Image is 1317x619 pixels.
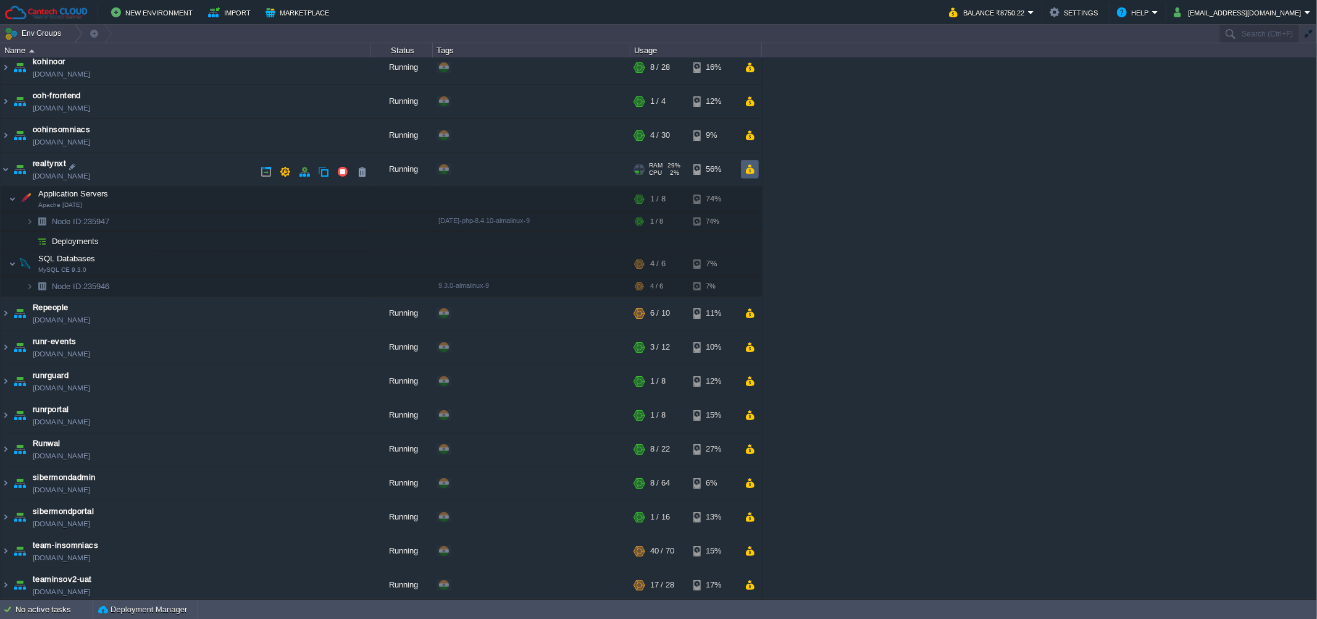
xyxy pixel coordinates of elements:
div: 40 / 70 [650,534,674,568]
a: [DOMAIN_NAME] [33,314,90,326]
span: teaminsov2-uat [33,573,92,586]
img: AMDAwAAAACH5BAEAAAAALAAAAAABAAEAAAICRAEAOw== [1,364,10,398]
a: Runwal [33,437,61,450]
img: AMDAwAAAACH5BAEAAAAALAAAAAABAAEAAAICRAEAOw== [11,85,28,118]
div: 27% [693,432,734,466]
button: Env Groups [4,25,65,42]
img: AMDAwAAAACH5BAEAAAAALAAAAAABAAEAAAICRAEAOw== [1,568,10,602]
div: 17 / 28 [650,568,674,602]
div: Running [371,398,433,432]
div: 7% [693,277,734,296]
div: 74% [693,212,734,231]
span: CPU [649,169,662,177]
div: 8 / 64 [650,466,670,500]
a: [DOMAIN_NAME] [33,450,90,462]
div: 4 / 6 [650,277,663,296]
div: 1 / 8 [650,187,666,211]
img: AMDAwAAAACH5BAEAAAAALAAAAAABAAEAAAICRAEAOw== [11,51,28,84]
div: Running [371,568,433,602]
img: AMDAwAAAACH5BAEAAAAALAAAAAABAAEAAAICRAEAOw== [17,187,34,211]
a: Node ID:235946 [51,281,111,292]
span: 235946 [51,281,111,292]
span: 29% [667,162,680,169]
div: 3 / 12 [650,331,670,364]
span: Apache [DATE] [38,201,82,209]
button: Marketplace [265,5,333,20]
span: runrguard [33,369,69,382]
div: Running [371,119,433,152]
a: Repeople [33,301,69,314]
span: 235947 [51,216,111,227]
a: ooh-frontend [33,90,81,102]
div: Running [371,297,433,330]
div: 1 / 8 [650,398,666,432]
div: 1 / 8 [650,364,666,398]
span: 2% [667,169,679,177]
img: AMDAwAAAACH5BAEAAAAALAAAAAABAAEAAAICRAEAOw== [1,534,10,568]
a: kohinoor [33,56,65,68]
img: AMDAwAAAACH5BAEAAAAALAAAAAABAAEAAAICRAEAOw== [1,85,10,118]
div: 12% [693,85,734,118]
img: AMDAwAAAACH5BAEAAAAALAAAAAABAAEAAAICRAEAOw== [9,187,16,211]
img: AMDAwAAAACH5BAEAAAAALAAAAAABAAEAAAICRAEAOw== [33,232,51,251]
span: 9.3.0-almalinux-9 [438,282,489,289]
img: AMDAwAAAACH5BAEAAAAALAAAAAABAAEAAAICRAEAOw== [1,297,10,330]
img: AMDAwAAAACH5BAEAAAAALAAAAAABAAEAAAICRAEAOw== [11,398,28,432]
div: 15% [693,398,734,432]
div: 13% [693,500,734,534]
img: AMDAwAAAACH5BAEAAAAALAAAAAABAAEAAAICRAEAOw== [26,232,33,251]
a: sibermondportal [33,505,94,518]
img: AMDAwAAAACH5BAEAAAAALAAAAAABAAEAAAICRAEAOw== [1,466,10,500]
span: RAM [649,162,663,169]
a: runr-events [33,335,77,348]
img: AMDAwAAAACH5BAEAAAAALAAAAAABAAEAAAICRAEAOw== [11,119,28,152]
div: Name [1,43,370,57]
div: 7% [693,251,734,276]
span: [DATE]-php-8.4.10-almalinux-9 [438,217,530,224]
span: MySQL CE 9.3.0 [38,266,86,274]
img: AMDAwAAAACH5BAEAAAAALAAAAAABAAEAAAICRAEAOw== [1,153,10,186]
a: [DOMAIN_NAME] [33,68,90,80]
div: Running [371,331,433,364]
button: [EMAIL_ADDRESS][DOMAIN_NAME] [1174,5,1305,20]
img: AMDAwAAAACH5BAEAAAAALAAAAAABAAEAAAICRAEAOw== [11,364,28,398]
img: AMDAwAAAACH5BAEAAAAALAAAAAABAAEAAAICRAEAOw== [17,251,34,276]
span: team-insomniacs [33,539,98,552]
div: 9% [693,119,734,152]
button: Balance ₹8750.22 [949,5,1028,20]
div: Running [371,153,433,186]
img: AMDAwAAAACH5BAEAAAAALAAAAAABAAEAAAICRAEAOw== [33,277,51,296]
div: 74% [693,187,734,211]
a: Application ServersApache [DATE] [37,189,110,198]
div: 56% [693,153,734,186]
img: AMDAwAAAACH5BAEAAAAALAAAAAABAAEAAAICRAEAOw== [11,568,28,602]
div: Running [371,466,433,500]
span: sibermondadmin [33,471,96,484]
div: Running [371,500,433,534]
img: AMDAwAAAACH5BAEAAAAALAAAAAABAAEAAAICRAEAOw== [11,331,28,364]
img: AMDAwAAAACH5BAEAAAAALAAAAAABAAEAAAICRAEAOw== [9,251,16,276]
a: runrportal [33,403,69,416]
div: 11% [693,297,734,330]
a: [DOMAIN_NAME] [33,484,90,496]
a: realtynxt [33,158,66,170]
div: Running [371,85,433,118]
div: 10% [693,331,734,364]
a: [DOMAIN_NAME] [33,102,90,114]
div: 8 / 22 [650,432,670,466]
img: AMDAwAAAACH5BAEAAAAALAAAAAABAAEAAAICRAEAOw== [1,119,10,152]
img: AMDAwAAAACH5BAEAAAAALAAAAAABAAEAAAICRAEAOw== [11,500,28,534]
a: oohinsomniacs [33,124,90,136]
div: 1 / 8 [650,212,663,231]
button: New Environment [111,5,196,20]
div: 6% [693,466,734,500]
a: Node ID:235947 [51,216,111,227]
div: Usage [631,43,761,57]
img: AMDAwAAAACH5BAEAAAAALAAAAAABAAEAAAICRAEAOw== [1,51,10,84]
a: SQL DatabasesMySQL CE 9.3.0 [37,254,97,263]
